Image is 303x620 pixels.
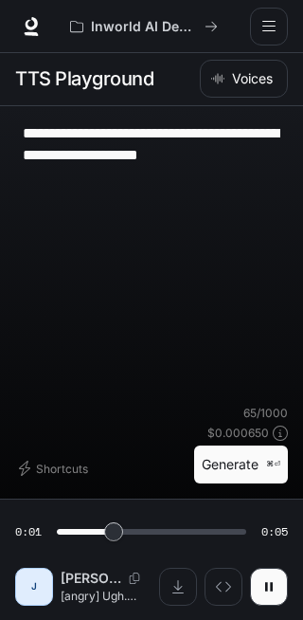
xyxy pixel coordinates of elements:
span: 0:01 [15,522,42,541]
button: open drawer [250,8,288,46]
p: [angry] Ugh. Fine. Told you can be worse. Come on team. Let’s go! [61,588,151,604]
p: Inworld AI Demos [91,19,197,35]
p: ⌘⏎ [266,459,280,470]
p: [PERSON_NAME] [61,569,121,588]
button: Generate⌘⏎ [194,446,288,484]
button: Copy Voice ID [121,573,148,584]
button: Download audio [159,568,197,606]
button: Shortcuts [15,453,96,483]
h1: TTS Playground [15,60,153,98]
button: All workspaces [62,8,226,46]
button: Voices [200,60,288,98]
button: Inspect [205,568,242,606]
span: 0:05 [261,522,288,541]
div: J [19,572,49,602]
